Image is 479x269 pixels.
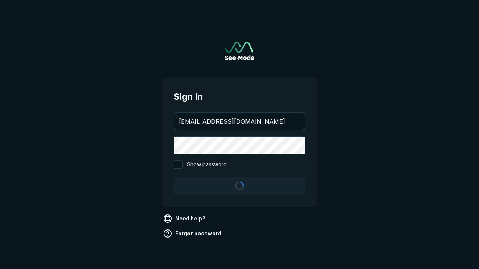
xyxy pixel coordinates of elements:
a: Go to sign in [225,42,254,60]
span: Show password [187,160,227,169]
img: See-Mode Logo [225,42,254,60]
a: Forgot password [162,228,224,239]
span: Sign in [174,90,305,103]
input: your@email.com [174,113,305,130]
a: Need help? [162,213,208,225]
